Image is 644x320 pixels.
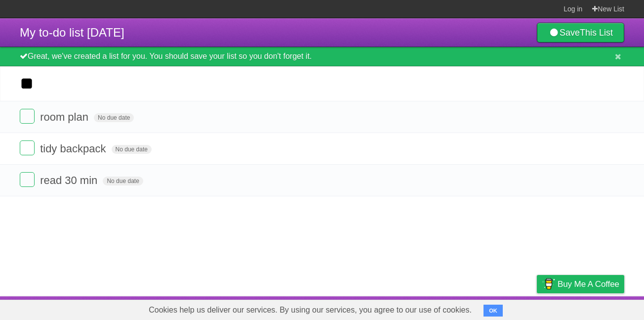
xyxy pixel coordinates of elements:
span: Cookies help us deliver our services. By using our services, you agree to our use of cookies. [139,300,482,320]
span: read 30 min [40,174,100,186]
label: Done [20,140,35,155]
b: This List [580,28,613,38]
img: Buy me a coffee [542,275,555,292]
a: Buy me a coffee [537,275,624,293]
span: room plan [40,111,91,123]
a: About [405,299,426,318]
label: Done [20,109,35,124]
span: Buy me a coffee [558,275,619,293]
span: No due date [94,113,134,122]
button: OK [483,305,503,317]
span: No due date [112,145,152,154]
a: SaveThis List [537,23,624,43]
a: Privacy [524,299,550,318]
span: My to-do list [DATE] [20,26,124,39]
span: No due date [103,177,143,185]
a: Developers [438,299,478,318]
a: Terms [490,299,512,318]
a: Suggest a feature [562,299,624,318]
span: tidy backpack [40,142,108,155]
label: Done [20,172,35,187]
